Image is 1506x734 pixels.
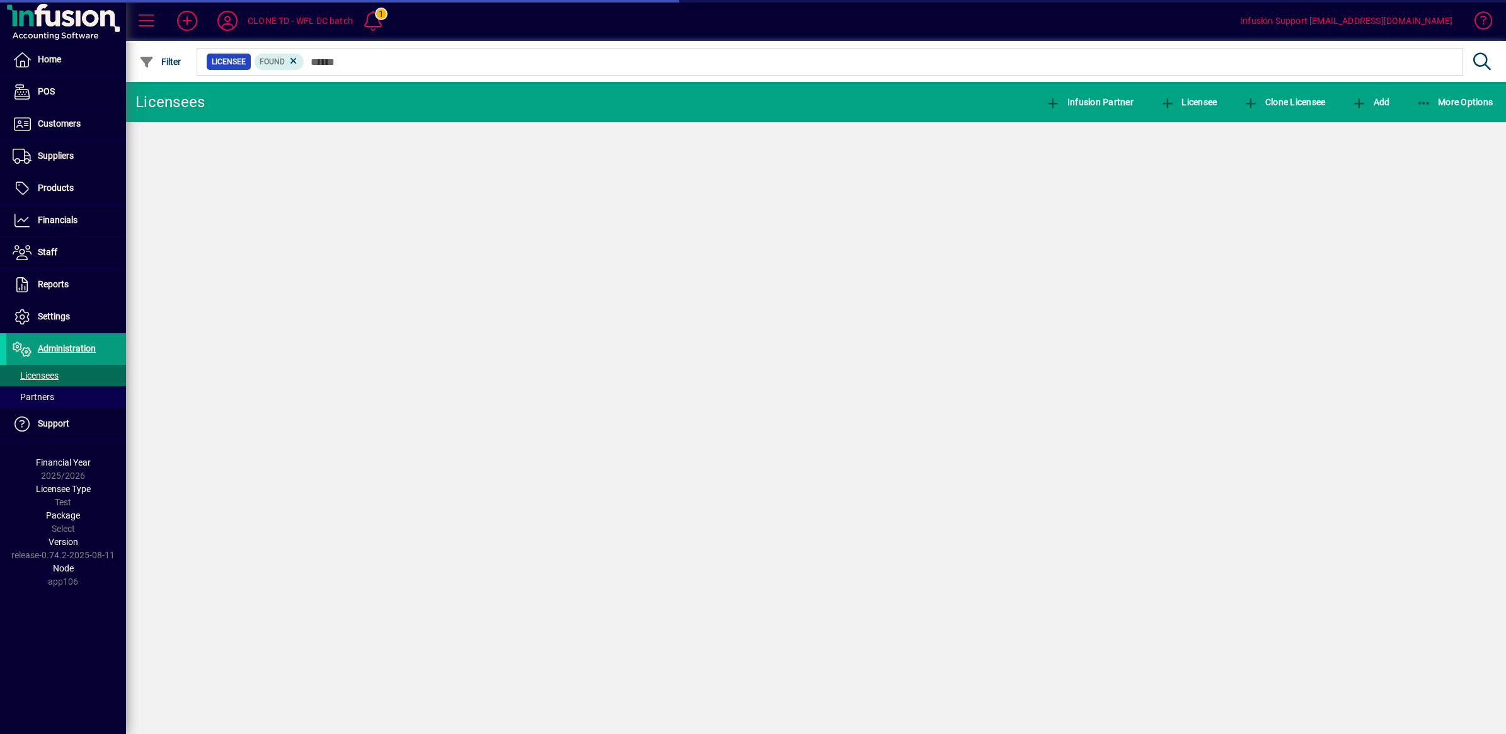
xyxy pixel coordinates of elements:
[13,370,59,381] span: Licensees
[1240,11,1452,31] div: Infusion Support [EMAIL_ADDRESS][DOMAIN_NAME]
[260,57,285,66] span: Found
[46,510,80,520] span: Package
[38,343,96,353] span: Administration
[13,392,54,402] span: Partners
[38,183,74,193] span: Products
[36,457,91,467] span: Financial Year
[1240,91,1328,113] button: Clone Licensee
[49,537,78,547] span: Version
[6,173,126,204] a: Products
[1348,91,1393,113] button: Add
[167,9,207,32] button: Add
[38,215,78,225] span: Financials
[6,237,126,268] a: Staff
[255,54,304,70] mat-chip: Found Status: Found
[135,92,205,112] div: Licensees
[1157,91,1221,113] button: Licensee
[53,563,74,573] span: Node
[38,311,70,321] span: Settings
[212,55,246,68] span: Licensee
[38,151,74,161] span: Suppliers
[1417,97,1493,107] span: More Options
[6,76,126,108] a: POS
[38,279,69,289] span: Reports
[6,205,126,236] a: Financials
[38,118,81,129] span: Customers
[6,408,126,440] a: Support
[1243,97,1325,107] span: Clone Licensee
[1413,91,1497,113] button: More Options
[6,365,126,386] a: Licensees
[1160,97,1217,107] span: Licensee
[6,386,126,408] a: Partners
[6,269,126,301] a: Reports
[6,301,126,333] a: Settings
[139,57,181,67] span: Filter
[1465,3,1490,43] a: Knowledge Base
[1042,91,1137,113] button: Infusion Partner
[248,11,353,31] div: CLONE TD - WFL DC batch
[36,484,91,494] span: Licensee Type
[38,247,57,257] span: Staff
[38,54,61,64] span: Home
[38,418,69,428] span: Support
[6,108,126,140] a: Customers
[1352,97,1389,107] span: Add
[1045,97,1134,107] span: Infusion Partner
[6,44,126,76] a: Home
[136,50,185,73] button: Filter
[207,9,248,32] button: Profile
[38,86,55,96] span: POS
[6,140,126,172] a: Suppliers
